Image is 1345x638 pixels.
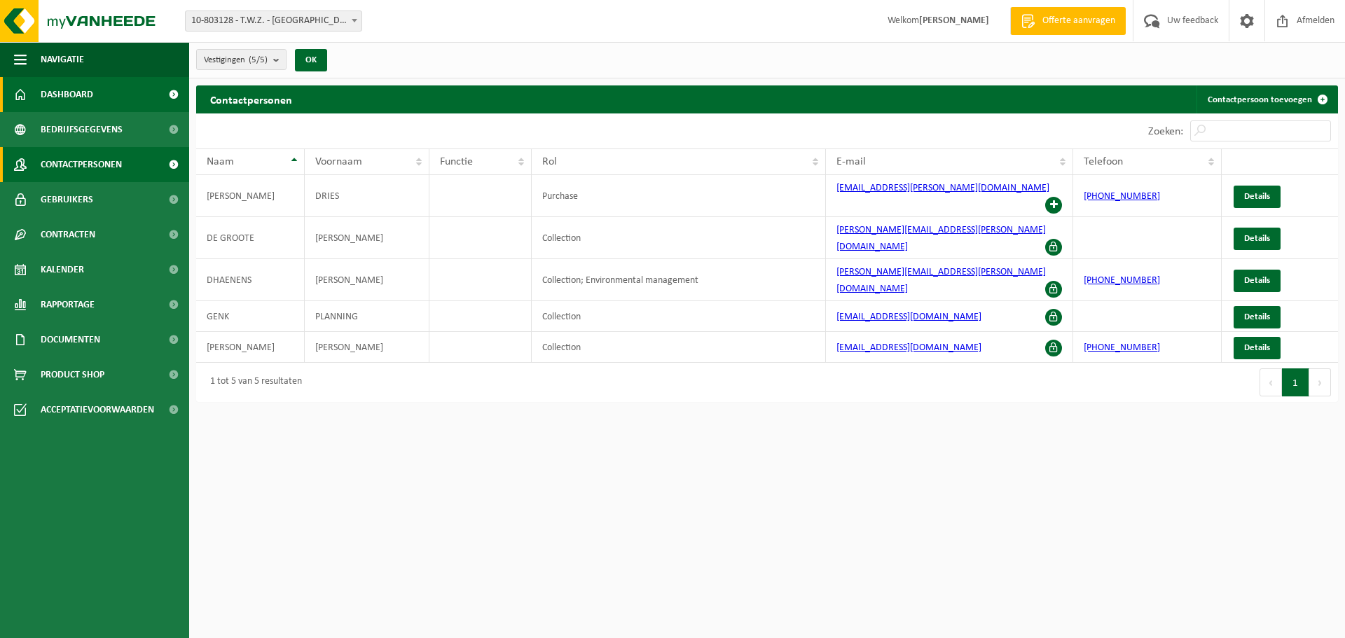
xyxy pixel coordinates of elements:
[1244,276,1270,285] span: Details
[836,342,981,353] a: [EMAIL_ADDRESS][DOMAIN_NAME]
[919,15,989,26] strong: [PERSON_NAME]
[1039,14,1119,28] span: Offerte aanvragen
[41,112,123,147] span: Bedrijfsgegevens
[315,156,362,167] span: Voornaam
[1234,228,1281,250] a: Details
[41,147,122,182] span: Contactpersonen
[305,175,429,217] td: DRIES
[41,322,100,357] span: Documenten
[249,55,268,64] count: (5/5)
[532,259,827,301] td: Collection; Environmental management
[41,287,95,322] span: Rapportage
[204,50,268,71] span: Vestigingen
[1234,270,1281,292] a: Details
[1282,368,1309,396] button: 1
[532,332,827,363] td: Collection
[532,175,827,217] td: Purchase
[41,357,104,392] span: Product Shop
[196,217,305,259] td: DE GROOTE
[1244,312,1270,321] span: Details
[196,175,305,217] td: [PERSON_NAME]
[196,301,305,332] td: GENK
[41,252,84,287] span: Kalender
[41,77,93,112] span: Dashboard
[186,11,361,31] span: 10-803128 - T.W.Z. - EVERGEM
[836,183,1049,193] a: [EMAIL_ADDRESS][PERSON_NAME][DOMAIN_NAME]
[305,332,429,363] td: [PERSON_NAME]
[1196,85,1337,113] a: Contactpersoon toevoegen
[836,312,981,322] a: [EMAIL_ADDRESS][DOMAIN_NAME]
[1084,342,1160,353] a: [PHONE_NUMBER]
[836,267,1046,294] a: [PERSON_NAME][EMAIL_ADDRESS][PERSON_NAME][DOMAIN_NAME]
[1234,306,1281,328] a: Details
[203,370,302,395] div: 1 tot 5 van 5 resultaten
[1244,343,1270,352] span: Details
[295,49,327,71] button: OK
[185,11,362,32] span: 10-803128 - T.W.Z. - EVERGEM
[305,301,429,332] td: PLANNING
[305,217,429,259] td: [PERSON_NAME]
[305,259,429,301] td: [PERSON_NAME]
[1084,156,1123,167] span: Telefoon
[1148,126,1183,137] label: Zoeken:
[196,85,306,113] h2: Contactpersonen
[1084,191,1160,202] a: [PHONE_NUMBER]
[196,259,305,301] td: DHAENENS
[1260,368,1282,396] button: Previous
[41,217,95,252] span: Contracten
[440,156,473,167] span: Functie
[196,332,305,363] td: [PERSON_NAME]
[1244,192,1270,201] span: Details
[1010,7,1126,35] a: Offerte aanvragen
[41,392,154,427] span: Acceptatievoorwaarden
[1309,368,1331,396] button: Next
[542,156,557,167] span: Rol
[1084,275,1160,286] a: [PHONE_NUMBER]
[1244,234,1270,243] span: Details
[836,225,1046,252] a: [PERSON_NAME][EMAIL_ADDRESS][PERSON_NAME][DOMAIN_NAME]
[1234,337,1281,359] a: Details
[41,182,93,217] span: Gebruikers
[41,42,84,77] span: Navigatie
[1234,186,1281,208] a: Details
[532,217,827,259] td: Collection
[836,156,866,167] span: E-mail
[532,301,827,332] td: Collection
[196,49,287,70] button: Vestigingen(5/5)
[207,156,234,167] span: Naam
